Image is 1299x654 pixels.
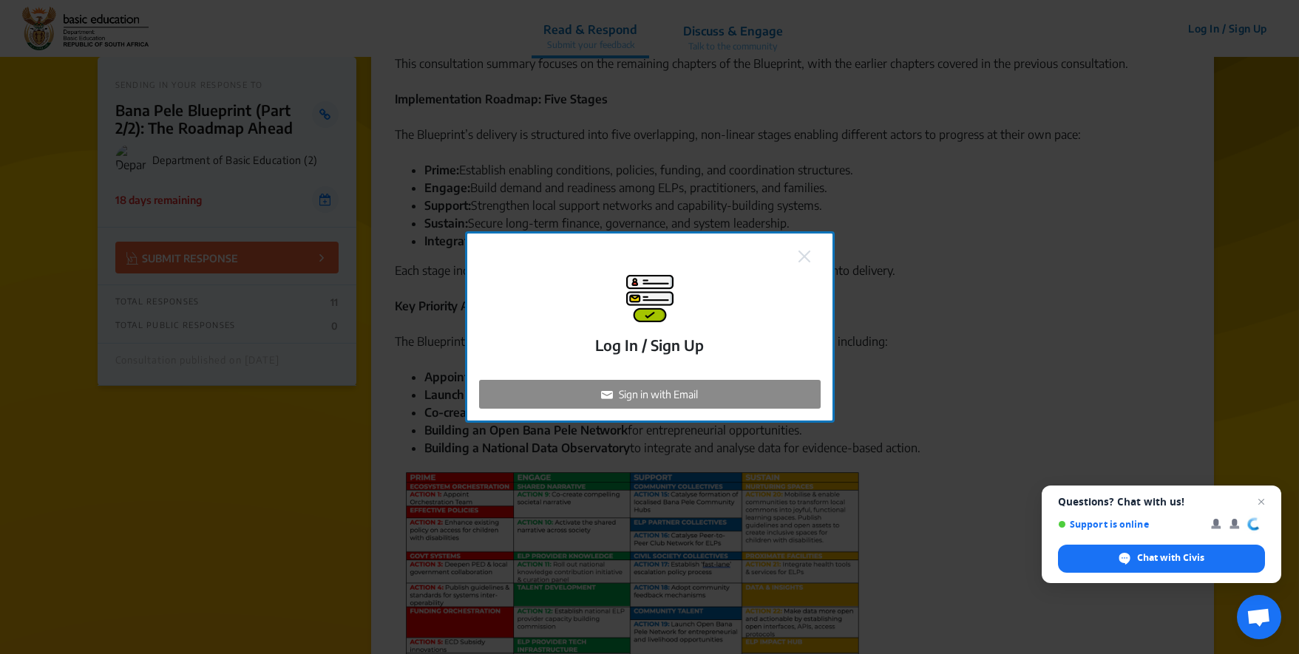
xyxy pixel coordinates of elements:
span: Questions? Chat with us! [1058,496,1265,508]
img: auth-email.png [601,389,613,401]
p: Log In / Sign Up [595,334,704,356]
img: close.png [798,251,810,262]
div: Open chat [1237,595,1281,639]
span: Support is online [1058,519,1201,530]
span: Close chat [1252,493,1270,511]
div: Chat with Civis [1058,545,1265,573]
img: signup-modal.png [626,275,674,322]
p: Sign in with Email [619,386,698,402]
span: Chat with Civis [1137,551,1204,565]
